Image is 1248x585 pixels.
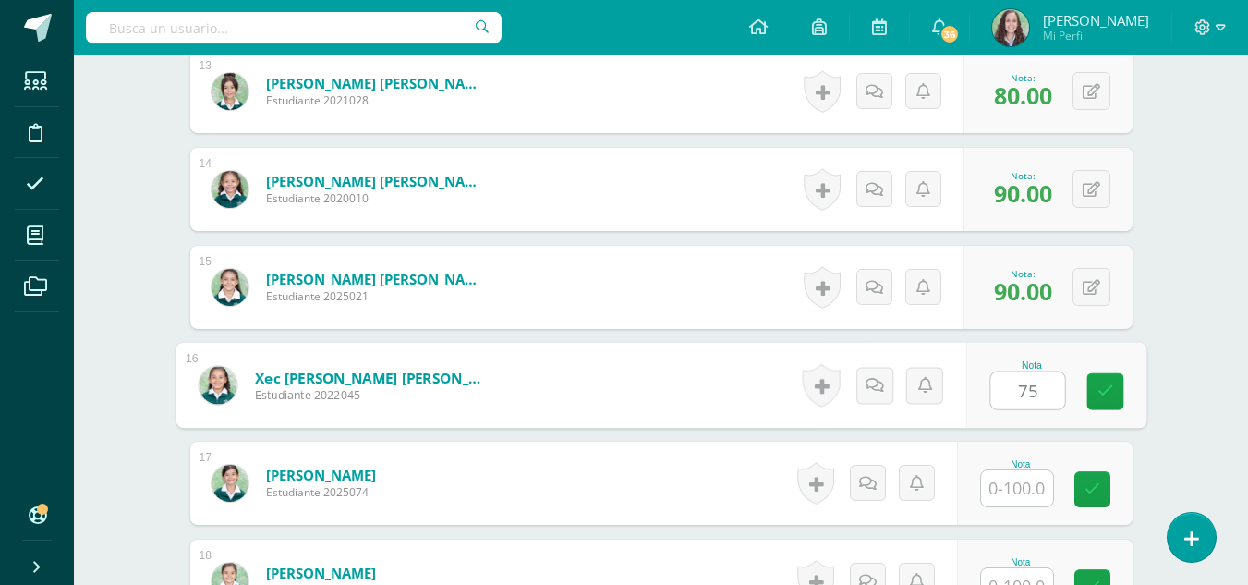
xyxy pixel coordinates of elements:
[266,74,488,92] a: [PERSON_NAME] [PERSON_NAME]
[266,270,488,288] a: [PERSON_NAME] [PERSON_NAME]
[994,267,1052,280] div: Nota:
[266,190,488,206] span: Estudiante 2020010
[212,465,248,502] img: 4abb55d84f626d4a764206434f907b47.png
[1043,28,1149,43] span: Mi Perfil
[990,372,1064,409] input: 0-100.0
[266,484,376,500] span: Estudiante 2025074
[266,466,376,484] a: [PERSON_NAME]
[980,459,1061,469] div: Nota
[980,557,1061,567] div: Nota
[994,79,1052,111] span: 80.00
[254,387,482,404] span: Estudiante 2022045
[199,366,236,404] img: 13d5bf964d380d321fd4c0bafdce2428.png
[994,71,1052,84] div: Nota:
[86,12,502,43] input: Busca un usuario...
[994,275,1052,307] span: 90.00
[266,288,488,304] span: Estudiante 2025021
[981,470,1053,506] input: 0-100.0
[212,73,248,110] img: 35809fa2a3391d3aafae8dcaaf6f8155.png
[254,368,482,387] a: Xec [PERSON_NAME] [PERSON_NAME]
[212,171,248,208] img: e1db48cb56e1c9dbf2e1404191a6b35e.png
[1043,11,1149,30] span: [PERSON_NAME]
[939,24,960,44] span: 36
[212,269,248,306] img: 5775c931155b96469117bf666050c3b6.png
[992,9,1029,46] img: 3752133d52f33eb8572d150d85f25ab5.png
[994,169,1052,182] div: Nota:
[266,564,376,582] a: [PERSON_NAME]
[266,172,488,190] a: [PERSON_NAME] [PERSON_NAME]
[994,177,1052,209] span: 90.00
[266,92,488,108] span: Estudiante 2021028
[989,360,1073,371] div: Nota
